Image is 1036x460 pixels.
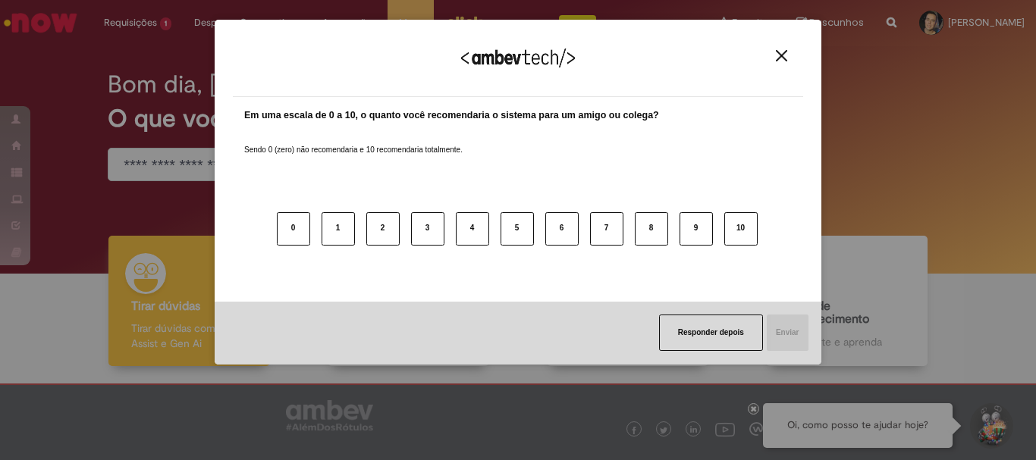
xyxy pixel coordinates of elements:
[411,212,444,246] button: 3
[590,212,623,246] button: 7
[545,212,579,246] button: 6
[277,212,310,246] button: 0
[456,212,489,246] button: 4
[680,212,713,246] button: 9
[501,212,534,246] button: 5
[244,127,463,155] label: Sendo 0 (zero) não recomendaria e 10 recomendaria totalmente.
[244,108,659,123] label: Em uma escala de 0 a 10, o quanto você recomendaria o sistema para um amigo ou colega?
[771,49,792,62] button: Close
[461,49,575,67] img: Logo Ambevtech
[659,314,763,351] button: Responder depois
[322,212,355,246] button: 1
[724,212,758,246] button: 10
[366,212,400,246] button: 2
[635,212,668,246] button: 8
[776,50,787,61] img: Close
